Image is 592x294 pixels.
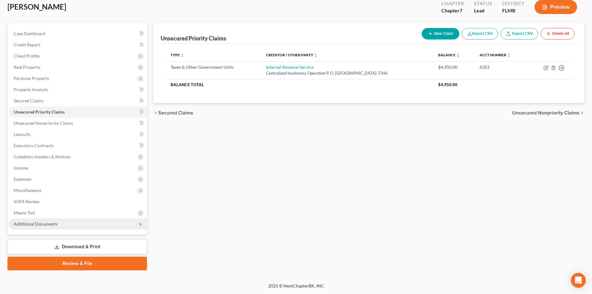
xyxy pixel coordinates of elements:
span: Expenses [14,176,31,182]
span: Executory Contracts [14,143,53,148]
span: Property Analysis [14,87,48,92]
span: Income [14,165,28,170]
a: Creditor / Other Party unfold_more [266,53,318,57]
button: Import CSV [462,28,498,40]
span: Unsecured Priority Claims [14,109,65,114]
div: Centralized Insolvency Operation P. O. [GEOGRAPHIC_DATA]-7346 [266,70,428,76]
div: Taxes & Other Government Units [171,64,256,70]
span: Case Dashboard [14,31,45,36]
a: Case Dashboard [9,28,147,39]
a: Export CSV [501,28,538,40]
a: Lawsuits [9,129,147,140]
i: unfold_more [314,54,318,57]
div: 2025 © NextChapterBK, INC [119,283,473,294]
span: Codebtors Insiders & Notices [14,154,70,159]
a: Review & File [7,257,147,270]
button: New Claim [422,28,459,40]
div: Lead [474,7,492,14]
span: Credit Report [14,42,40,47]
a: Property Analysis [9,84,147,95]
span: SOFA Review [14,199,39,204]
span: Unsecured Nonpriority Claims [512,110,580,115]
a: SOFA Review [9,196,147,207]
i: chevron_right [580,110,585,115]
a: Balance unfold_more [438,53,460,57]
i: unfold_more [507,54,511,57]
i: unfold_more [456,54,460,57]
a: Unsecured Nonpriority Claims [9,118,147,129]
a: Download & Print [7,240,147,254]
a: Credit Report [9,39,147,50]
button: Unsecured Nonpriority Claims chevron_right [512,110,585,115]
a: Unsecured Priority Claims [9,106,147,118]
span: $4,950.00 [438,82,457,87]
span: Lawsuits [14,132,30,137]
a: Secured Claims [9,95,147,106]
div: Chapter [441,7,464,14]
i: chevron_left [153,110,158,115]
div: 6353 [480,64,523,70]
div: Unsecured Priority Claims [161,35,226,42]
span: Real Property [14,64,40,70]
span: Miscellaneous [14,188,41,193]
span: Secured Claims [14,98,44,103]
span: Means Test [14,210,35,215]
span: Secured Claims [158,110,193,115]
span: [PERSON_NAME] [7,2,66,11]
div: FLMB [502,7,525,14]
a: Executory Contracts [9,140,147,151]
a: Internal Revenue Service [266,64,314,70]
span: Client Profile [14,53,39,58]
span: Unsecured Nonpriority Claims [14,120,73,126]
a: Acct Number unfold_more [480,53,511,57]
div: $4,950.00 [438,64,470,70]
button: chevron_left Secured Claims [153,110,193,115]
div: Open Intercom Messenger [571,273,586,288]
a: Type unfold_more [171,53,184,57]
i: unfold_more [181,54,184,57]
button: Delete All [541,28,575,40]
span: Personal Property [14,76,49,81]
span: 7 [460,7,462,13]
th: Balance Total [166,79,433,90]
span: Additional Documents [14,221,57,226]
